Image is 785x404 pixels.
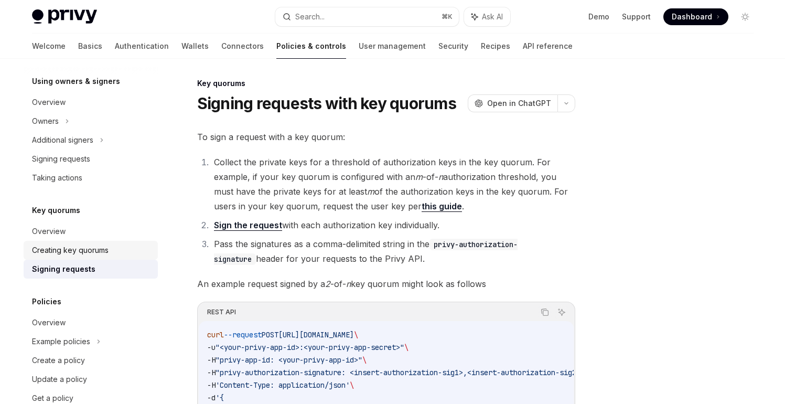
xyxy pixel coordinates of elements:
[588,12,609,22] a: Demo
[438,34,468,59] a: Security
[442,13,453,21] span: ⌘ K
[115,34,169,59] a: Authentication
[197,130,575,144] span: To sign a request with a key quorum:
[32,9,97,24] img: light logo
[78,34,102,59] a: Basics
[32,134,93,146] div: Additional signers
[32,34,66,59] a: Welcome
[207,393,216,402] span: -d
[438,172,443,182] em: n
[523,34,573,59] a: API reference
[24,351,158,370] a: Create a policy
[32,96,66,109] div: Overview
[207,355,216,365] span: -H
[275,7,459,26] button: Search...⌘K
[216,355,362,365] span: "privy-app-id: <your-privy-app-id>"
[32,153,90,165] div: Signing requests
[622,12,651,22] a: Support
[422,201,462,212] a: this guide
[32,316,66,329] div: Overview
[350,380,354,390] span: \
[367,186,374,197] em: m
[295,10,325,23] div: Search...
[216,380,350,390] span: 'Content-Type: application/json'
[32,115,59,127] div: Owners
[538,305,552,319] button: Copy the contents from the code block
[32,354,85,367] div: Create a policy
[32,244,109,257] div: Creating key quorums
[481,34,510,59] a: Recipes
[32,204,80,217] h5: Key quorums
[24,168,158,187] a: Taking actions
[221,34,264,59] a: Connectors
[24,150,158,168] a: Signing requests
[24,313,158,332] a: Overview
[207,343,216,352] span: -u
[404,343,408,352] span: \
[32,295,61,308] h5: Policies
[32,373,87,386] div: Update a policy
[211,155,575,214] li: Collect the private keys for a threshold of authorization keys in the key quorum. For example, if...
[197,78,575,89] div: Key quorums
[224,330,262,339] span: --request
[32,335,90,348] div: Example policies
[468,94,557,112] button: Open in ChatGPT
[737,8,754,25] button: Toggle dark mode
[262,330,278,339] span: POST
[464,7,510,26] button: Ask AI
[672,12,712,22] span: Dashboard
[487,98,551,109] span: Open in ChatGPT
[24,93,158,112] a: Overview
[24,260,158,279] a: Signing requests
[207,330,224,339] span: curl
[362,355,367,365] span: \
[214,220,282,231] a: Sign the request
[197,277,575,291] span: An example request signed by a -of- key quorum might look as follows
[216,343,404,352] span: "<your-privy-app-id>:<your-privy-app-secret>"
[216,368,585,377] span: "privy-authorization-signature: <insert-authorization-sig1>,<insert-authorization-sig2>"
[24,241,158,260] a: Creating key quorums
[663,8,728,25] a: Dashboard
[325,279,330,289] em: 2
[24,222,158,241] a: Overview
[24,370,158,389] a: Update a policy
[32,75,120,88] h5: Using owners & signers
[207,380,216,390] span: -H
[482,12,503,22] span: Ask AI
[197,94,456,113] h1: Signing requests with key quorums
[207,368,216,377] span: -H
[346,279,351,289] em: n
[354,330,358,339] span: \
[278,330,354,339] span: [URL][DOMAIN_NAME]
[211,237,575,266] li: Pass the signatures as a comma-delimited string in the header for your requests to the Privy API.
[415,172,423,182] em: m
[276,34,346,59] a: Policies & controls
[32,172,82,184] div: Taking actions
[32,263,95,275] div: Signing requests
[359,34,426,59] a: User management
[207,305,236,319] div: REST API
[216,393,224,402] span: '{
[555,305,568,319] button: Ask AI
[211,218,575,232] li: with each authorization key individually.
[181,34,209,59] a: Wallets
[32,225,66,238] div: Overview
